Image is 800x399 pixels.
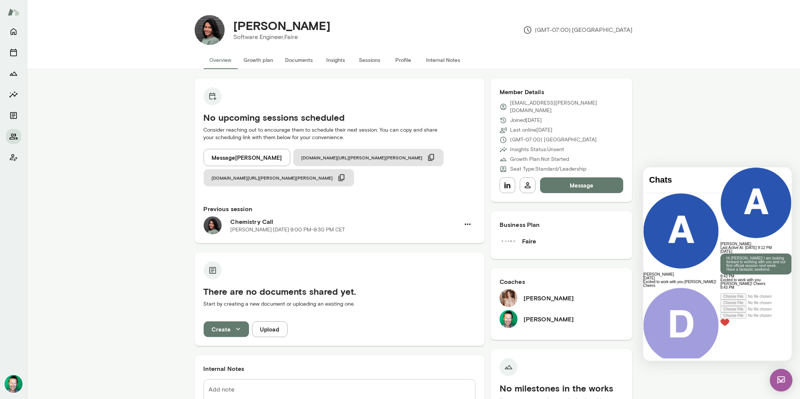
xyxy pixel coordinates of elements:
[77,151,149,159] div: Live Reaction
[204,111,476,123] h5: No upcoming sessions scheduled
[212,175,333,181] span: [DOMAIN_NAME][URL][PERSON_NAME][PERSON_NAME]
[6,24,21,39] button: Home
[77,107,91,111] span: 8:43 PM
[77,139,149,145] div: Attach image
[234,33,331,42] p: Software Engineer, Faire
[510,99,624,114] p: [EMAIL_ADDRESS][PERSON_NAME][DOMAIN_NAME]
[204,149,290,166] button: Message[PERSON_NAME]
[319,51,353,69] button: Insights
[6,108,21,123] button: Documents
[524,294,574,303] h6: [PERSON_NAME]
[302,154,423,160] span: [DOMAIN_NAME][URL][PERSON_NAME][PERSON_NAME]
[420,51,467,69] button: Internal Notes
[204,51,238,69] button: Overview
[510,117,542,124] p: Joined [DATE]
[204,364,476,373] h6: Internal Notes
[523,25,633,34] p: (GMT-07:00) [GEOGRAPHIC_DATA]
[252,321,288,337] button: Upload
[500,220,624,229] h6: Business Plan
[204,169,354,186] button: [DOMAIN_NAME][URL][PERSON_NAME][PERSON_NAME]
[204,285,476,297] h5: There are no documents shared yet.
[5,375,23,393] img: Brian Lawrence
[510,165,586,173] p: Seat Type: Standard/Leadership
[238,51,279,69] button: Growth plan
[540,177,624,193] button: Message
[510,136,597,144] p: (GMT-07:00) [GEOGRAPHIC_DATA]
[231,217,460,226] h6: Chemistry Call
[83,89,143,104] p: Hi [PERSON_NAME]! I am looking forward to working with you and our first official session next we...
[510,126,552,134] p: Last online [DATE]
[279,51,319,69] button: Documents
[77,118,91,122] span: 8:43 PM
[77,126,149,132] div: Attach video
[293,149,444,166] button: [DOMAIN_NAME][URL][PERSON_NAME][PERSON_NAME]
[204,126,476,141] p: Consider reaching out to encourage them to schedule their next session. You can copy and share yo...
[77,78,129,82] span: Last Active At: [DATE] 9:12 PM
[522,237,536,246] h6: Faire
[204,300,476,308] p: Start by creating a new document or uploading an existing one.
[6,129,21,144] button: Members
[77,145,149,151] div: Attach file
[500,382,624,394] h5: No milestones in the works
[510,156,569,163] p: Growth Plan: Not Started
[6,45,21,60] button: Sessions
[77,132,149,139] div: Attach audio
[6,66,21,81] button: Growth Plan
[524,315,574,324] h6: [PERSON_NAME]
[204,321,249,337] button: Create
[234,18,331,33] h4: [PERSON_NAME]
[6,150,21,165] button: Client app
[387,51,420,69] button: Profile
[77,151,86,159] img: heart
[8,5,20,19] img: Mento
[77,82,89,86] span: [DATE]
[500,289,518,307] img: Nancy Alsip
[510,146,564,153] p: Insights Status: Unsent
[231,226,345,234] p: [PERSON_NAME] · [DATE] · 9:00 PM-9:30 PM CET
[6,8,71,18] h4: Chats
[6,87,21,102] button: Insights
[500,310,518,328] img: Brian Lawrence
[77,75,149,79] h6: [PERSON_NAME]
[77,111,149,118] p: Excited to work with you [PERSON_NAME]! Cheers
[195,15,225,45] img: Divya Sudhakar
[500,277,624,286] h6: Coaches
[500,87,624,96] h6: Member Details
[353,51,387,69] button: Sessions
[204,204,476,213] h6: Previous session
